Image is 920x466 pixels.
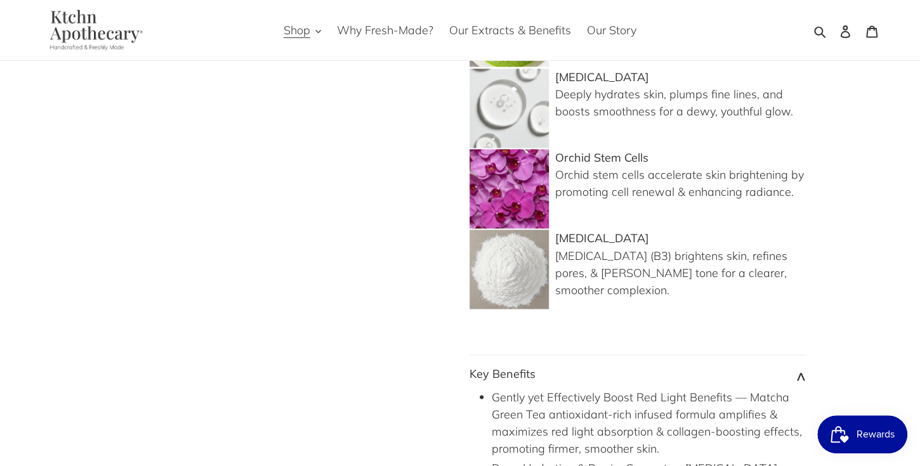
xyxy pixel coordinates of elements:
[277,20,327,41] button: Shop
[470,68,549,148] img: Hyaluronic Acid
[555,70,649,84] b: [MEDICAL_DATA]
[470,366,536,380] b: Key Benefits
[581,20,643,41] a: Our Story
[587,23,636,38] span: Our Story
[492,388,806,456] li: Gently yet Effectively Boost Red Light Benefits — Matcha Green Tea antioxidant-rich infused formu...
[443,20,577,41] a: Our Extracts & Benefits
[35,10,152,51] img: Ktchn Apothecary
[337,23,433,38] span: Why Fresh-Made?
[470,365,806,389] button: Key Benefits
[555,150,648,165] b: Orchid Stem Cells
[470,230,806,298] p: [MEDICAL_DATA] (B3) brightens skin, refines pores, & [PERSON_NAME] tone for a clearer, smoother c...
[470,149,806,200] p: Orchid stem cells accelerate skin brightening by promoting cell renewal & enhancing radiance.
[331,20,440,41] a: Why Fresh-Made?
[470,68,806,120] p: Deeply hydrates skin, plumps fine lines, and boosts smoothness for a dewy, youthful glow.
[470,230,549,309] img: Niacinamide
[449,23,571,38] span: Our Extracts & Benefits
[555,231,649,245] b: [MEDICAL_DATA]
[817,415,907,453] iframe: Button to open loyalty program pop-up
[284,23,310,38] span: Shop
[470,149,549,228] img: Orchid Stem Cells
